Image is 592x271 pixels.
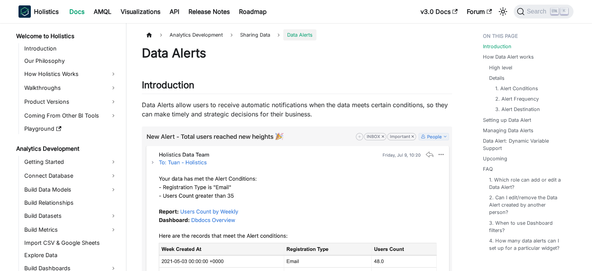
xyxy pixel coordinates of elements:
[495,106,540,113] a: 3. Alert Destination
[483,127,533,134] a: Managing Data Alerts
[11,23,126,271] nav: Docs sidebar
[483,155,507,162] a: Upcoming
[489,74,505,82] a: Details
[489,64,512,71] a: High level
[525,8,551,15] span: Search
[22,82,119,94] a: Walkthroughs
[142,100,452,119] p: Data Alerts allow users to receive automatic notifications when the data meets certain conditions...
[514,5,573,19] button: Search (Ctrl+K)
[483,116,531,124] a: Setting up Data Alert
[234,5,271,18] a: Roadmap
[142,45,452,61] h1: Data Alerts
[89,5,116,18] a: AMQL
[22,237,119,248] a: Import CSV & Google Sheets
[283,29,316,40] span: Data Alerts
[22,170,119,182] a: Connect Database
[416,5,462,18] a: v3.0 Docs
[142,79,452,94] h2: Introduction
[483,137,569,152] a: Data Alert: Dynamic Variable Support
[22,156,119,168] a: Getting Started
[116,5,165,18] a: Visualizations
[18,5,31,18] img: Holistics
[184,5,234,18] a: Release Notes
[22,109,119,122] a: Coming From Other BI Tools
[22,56,119,66] a: Our Philosophy
[497,5,509,18] button: Switch between dark and light mode (currently light mode)
[22,43,119,54] a: Introduction
[142,29,452,40] nav: Breadcrumbs
[14,31,119,42] a: Welcome to Holistics
[165,5,184,18] a: API
[166,29,227,40] span: Analytics Development
[22,210,119,222] a: Build Datasets
[495,85,538,92] a: 1. Alert Conditions
[22,68,119,80] a: How Holistics Works
[483,53,534,61] a: How Data Alert works
[560,8,568,15] kbd: K
[142,29,156,40] a: Home page
[22,123,119,134] a: Playground
[495,95,539,103] a: 2. Alert Frequency
[489,237,566,252] a: 4. How many data alerts can I set up for a particular widget?
[34,7,59,16] b: Holistics
[14,143,119,154] a: Analytics Development
[22,224,119,236] a: Build Metrics
[22,96,119,108] a: Product Versions
[489,194,566,216] a: 2. Can I edit/remove the Data Alert created by another person?
[236,29,274,40] span: Sharing Data
[22,197,119,208] a: Build Relationships
[65,5,89,18] a: Docs
[483,165,493,173] a: FAQ
[489,219,566,234] a: 3. When to use Dashboard filters?
[483,43,511,50] a: Introduction
[22,250,119,261] a: Explore Data
[22,183,119,196] a: Build Data Models
[462,5,496,18] a: Forum
[18,5,59,18] a: HolisticsHolistics
[489,176,566,191] a: 1. Which role can add or edit a Data Alert?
